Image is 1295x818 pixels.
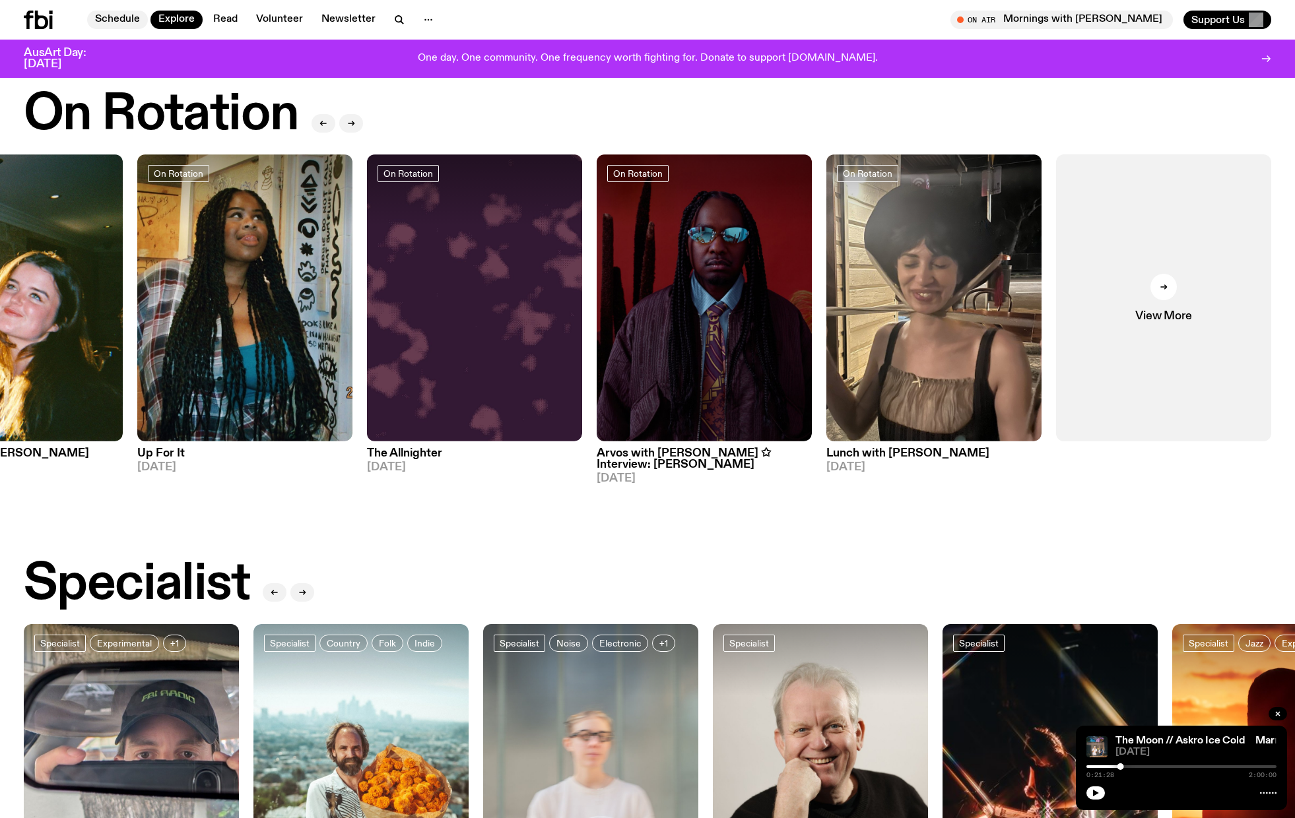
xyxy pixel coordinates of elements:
[264,635,315,652] a: Specialist
[34,635,86,652] a: Specialist
[723,635,775,652] a: Specialist
[40,638,80,648] span: Specialist
[826,441,1042,473] a: Lunch with [PERSON_NAME][DATE]
[1135,311,1191,322] span: View More
[826,462,1042,473] span: [DATE]
[597,441,812,484] a: Arvos with [PERSON_NAME] ✩ Interview: [PERSON_NAME][DATE]
[1056,154,1271,441] a: View More
[137,462,352,473] span: [DATE]
[1189,638,1228,648] span: Specialist
[592,635,648,652] a: Electronic
[372,635,403,652] a: Folk
[137,154,352,441] img: Ify - a Brown Skin girl with black braided twists, looking up to the side with her tongue stickin...
[494,635,545,652] a: Specialist
[556,638,581,648] span: Noise
[137,448,352,459] h3: Up For It
[367,441,582,473] a: The Allnighter[DATE]
[383,168,433,178] span: On Rotation
[597,473,812,484] span: [DATE]
[729,638,769,648] span: Specialist
[1238,635,1271,652] a: Jazz
[597,448,812,470] h3: Arvos with [PERSON_NAME] ✩ Interview: [PERSON_NAME]
[599,638,641,648] span: Electronic
[137,441,352,473] a: Up For It[DATE]
[597,154,812,441] img: Man Standing in front of red back drop with sunglasses on
[837,165,898,182] a: On Rotation
[163,635,186,652] button: +1
[959,638,999,648] span: Specialist
[97,638,152,648] span: Experimental
[607,165,669,182] a: On Rotation
[659,638,668,648] span: +1
[205,11,246,29] a: Read
[826,448,1042,459] h3: Lunch with [PERSON_NAME]
[953,635,1005,652] a: Specialist
[549,635,588,652] a: Noise
[652,635,675,652] button: +1
[1183,635,1234,652] a: Specialist
[150,11,203,29] a: Explore
[379,638,396,648] span: Folk
[270,638,310,648] span: Specialist
[24,90,298,140] h2: On Rotation
[613,168,663,178] span: On Rotation
[843,168,892,178] span: On Rotation
[314,11,383,29] a: Newsletter
[367,462,582,473] span: [DATE]
[87,11,148,29] a: Schedule
[24,559,249,610] h2: Specialist
[407,635,442,652] a: Indie
[500,638,539,648] span: Specialist
[327,638,360,648] span: Country
[1045,736,1245,746] a: Marmalade On The Moon // Askro Ice Cold
[415,638,435,648] span: Indie
[367,448,582,459] h3: The Allnighter
[170,638,179,648] span: +1
[1183,11,1271,29] button: Support Us
[24,47,108,70] h3: AusArt Day: [DATE]
[90,635,159,652] a: Experimental
[154,168,203,178] span: On Rotation
[1249,772,1277,778] span: 2:00:00
[418,53,878,65] p: One day. One community. One frequency worth fighting for. Donate to support [DOMAIN_NAME].
[1115,747,1277,757] span: [DATE]
[248,11,311,29] a: Volunteer
[319,635,368,652] a: Country
[950,11,1173,29] button: On AirMornings with [PERSON_NAME]
[1086,772,1114,778] span: 0:21:28
[148,165,209,182] a: On Rotation
[1191,14,1245,26] span: Support Us
[378,165,439,182] a: On Rotation
[1245,638,1263,648] span: Jazz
